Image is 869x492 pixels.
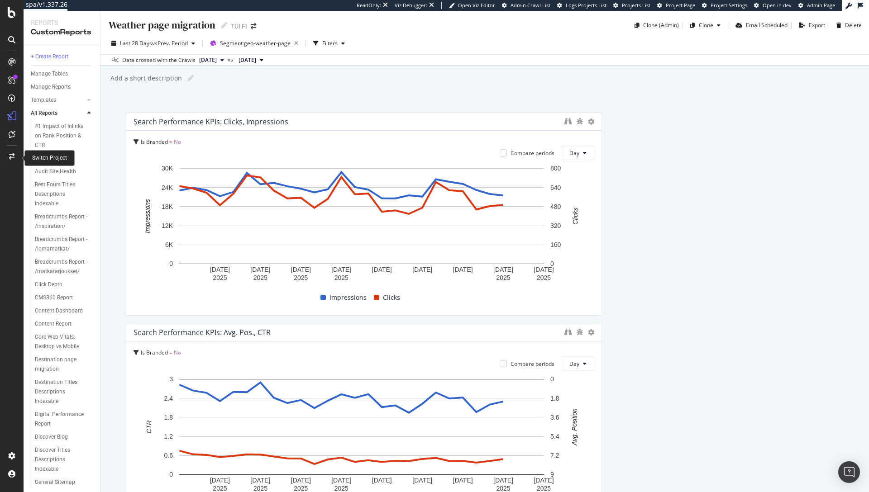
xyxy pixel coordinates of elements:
div: arrow-right-arrow-left [251,23,256,29]
span: Admin Page [807,2,835,9]
span: vs [228,56,235,64]
button: Filters [310,36,349,51]
div: binoculars [564,328,572,336]
span: = [169,349,172,356]
div: Export [809,21,825,29]
div: Manage Reports [31,82,71,92]
a: Templates [31,95,85,105]
text: [DATE] [372,266,392,274]
div: Manage Tables [31,69,68,79]
div: Content Dashboard [35,306,83,316]
span: Open in dev [763,2,792,9]
text: 5.4 [550,433,559,440]
text: CTR [145,421,153,434]
div: Breadcrumbs Report - /matkatarjoukset/ [35,257,89,276]
span: Open Viz Editor [458,2,495,9]
a: Click Depth [35,280,94,289]
a: Destination page migration [35,355,94,374]
i: Edit report name [221,22,227,28]
text: [DATE] [331,266,351,274]
text: 2025 [496,274,510,282]
div: Discover Titles Descriptions Indexable [35,445,88,474]
div: A chart. [134,164,590,284]
div: All Reports [31,109,57,118]
div: Destination Titles Descriptions Indexable [35,378,89,406]
span: Admin Crawl List [511,2,550,9]
text: 9 [550,471,554,478]
div: Weather page migration [108,18,215,32]
a: Manage Reports [31,82,94,92]
a: Admin Page [798,2,835,9]
div: #1 Impact of Inlinks on Rank Position & CTR [35,122,89,150]
span: Last 28 Days [120,39,152,47]
div: Filters [322,39,338,47]
button: Day [562,146,594,160]
div: bug [576,118,583,124]
text: 2025 [253,274,267,282]
text: 800 [550,165,561,172]
button: Last 28 DaysvsPrev. Period [108,36,199,51]
button: Clone [687,18,724,33]
text: 0 [550,376,554,383]
span: Is Branded [141,349,168,356]
text: 2025 [334,274,349,282]
text: [DATE] [210,266,230,274]
text: 3 [169,376,173,383]
div: Breadcrumbs Report - /inspiration/ [35,212,88,231]
text: [DATE] [493,477,513,484]
button: Email Scheduled [732,18,788,33]
text: [DATE] [291,266,311,274]
text: 640 [550,184,561,191]
div: TUI FI [231,22,247,31]
div: Search Performance KPIs: Clicks, Impressions [134,117,288,126]
span: Impressions [329,292,367,303]
div: Reports [31,18,93,27]
button: Segment:geo-weather-page [206,36,302,51]
a: Open Viz Editor [449,2,495,9]
a: Discover Titles Descriptions Indexable [35,445,94,474]
span: Day [569,149,579,157]
text: 0 [550,260,554,268]
div: Email Scheduled [746,21,788,29]
div: bug [576,329,583,335]
button: Clone (Admin) [631,18,679,33]
text: 18K [162,203,173,210]
i: Edit report name [187,75,194,81]
a: Content Report [35,319,94,329]
text: 2025 [537,274,551,282]
button: [DATE] [235,55,267,66]
button: Export [795,18,825,33]
text: 3.6 [550,414,559,421]
button: [DATE] [196,55,228,66]
div: Content Report [35,319,72,329]
text: Avg. Position [571,408,578,446]
div: Search Performance KPIs: Clicks, ImpressionsIs Branded = NoCompare periodsDayA chart.ImpressionsC... [126,112,602,316]
span: Day [569,360,579,368]
a: Audit Site Health [35,167,94,176]
span: No [174,138,181,146]
div: Digital Performance Report [35,410,86,429]
a: Manage Tables [31,69,94,79]
text: 1.8 [550,395,559,402]
div: Compare periods [511,149,554,157]
text: 320 [550,222,561,229]
div: ReadOnly: [357,2,381,9]
text: [DATE] [412,266,432,274]
text: [DATE] [291,477,311,484]
div: Clone [699,21,713,29]
div: Viz Debugger: [395,2,427,9]
text: 6K [165,241,173,248]
button: Delete [833,18,862,33]
a: Logs Projects List [557,2,606,9]
div: Templates [31,95,56,105]
div: Search Performance KPIs: Avg. Pos., CTR [134,328,271,337]
a: CMS360 Report [35,293,94,303]
a: Digital Performance Report [35,410,94,429]
span: Clicks [383,292,400,303]
a: Breadcrumbs Report - /matkatarjoukset/ [35,257,94,276]
text: [DATE] [534,477,554,484]
text: [DATE] [412,477,432,484]
span: Segment: geo-weather-page [220,39,291,47]
text: 0 [169,471,173,478]
text: 1.2 [164,433,173,440]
